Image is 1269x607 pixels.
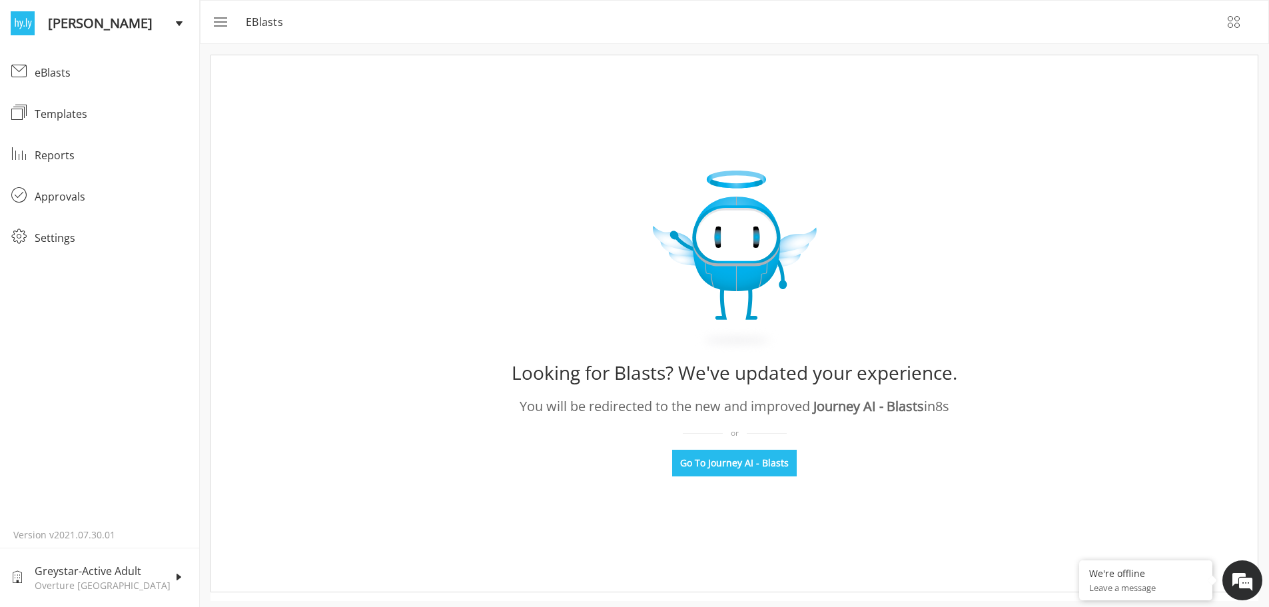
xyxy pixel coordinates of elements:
span: Journey AI - Blasts [813,397,924,415]
div: You will be redirected to the new and improved in 8 s [520,396,949,416]
div: or [683,427,787,439]
img: expiry_Image [653,171,817,353]
div: Settings [35,230,189,246]
p: Version v2021.07.30.01 [13,528,186,542]
div: We're offline [1089,567,1202,580]
div: Reports [35,147,189,163]
div: Templates [35,106,189,122]
span: [PERSON_NAME] [48,13,175,33]
div: Approvals [35,189,189,205]
button: menu [203,6,235,38]
div: eBlasts [35,65,189,81]
p: eBlasts [246,14,291,30]
div: Looking for Blasts? We've updated your experience. [512,356,957,388]
p: Leave a message [1089,582,1202,594]
img: logo [11,11,35,35]
span: Go To Journey AI - Blasts [680,456,789,470]
button: Go To Journey AI - Blasts [672,450,797,476]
